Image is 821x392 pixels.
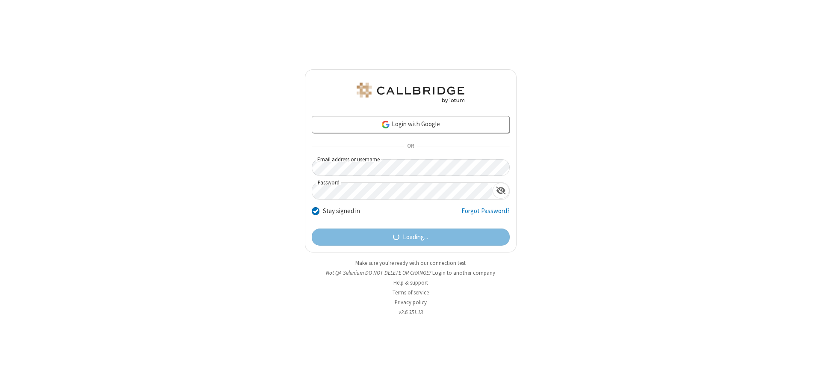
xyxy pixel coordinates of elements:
button: Loading... [312,229,510,246]
span: Loading... [403,232,428,242]
div: Show password [493,183,509,199]
img: google-icon.png [381,120,390,129]
a: Make sure you're ready with our connection test [355,259,466,267]
a: Forgot Password? [461,206,510,223]
span: OR [404,140,417,152]
input: Password [312,183,493,199]
li: Not QA Selenium DO NOT DELETE OR CHANGE? [305,269,517,277]
a: Help & support [393,279,428,286]
li: v2.6.351.13 [305,308,517,316]
a: Terms of service [393,289,429,296]
label: Stay signed in [323,206,360,216]
a: Privacy policy [395,299,427,306]
img: QA Selenium DO NOT DELETE OR CHANGE [355,83,466,103]
a: Login with Google [312,116,510,133]
input: Email address or username [312,159,510,176]
button: Login to another company [432,269,495,277]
